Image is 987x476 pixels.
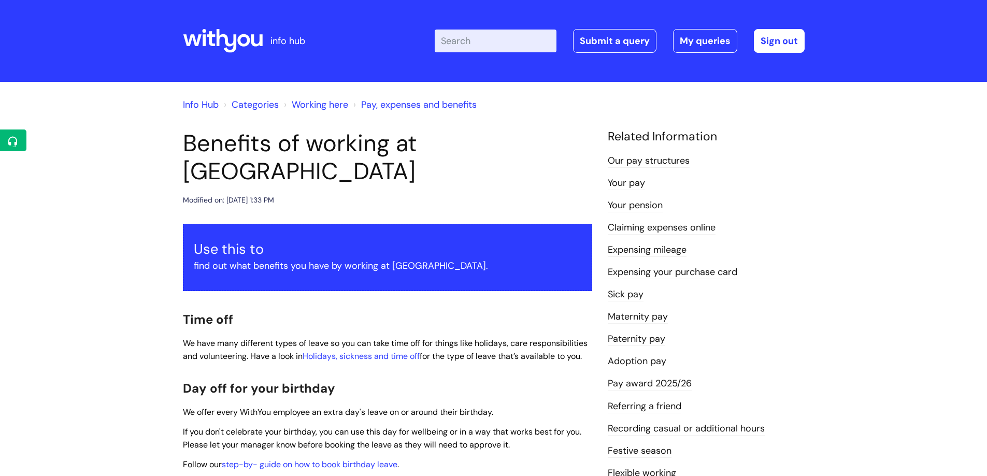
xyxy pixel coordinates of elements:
[608,444,671,458] a: Festive season
[222,459,397,470] a: step-by- guide on how to book birthday leave
[194,257,581,274] p: find out what benefits you have by working at [GEOGRAPHIC_DATA].
[270,33,305,49] p: info hub
[183,426,581,450] span: If you don't celebrate your birthday, you can use this day for wellbeing or in a way that works b...
[608,243,686,257] a: Expensing mileage
[573,29,656,53] a: Submit a query
[608,355,666,368] a: Adoption pay
[608,129,805,144] h4: Related Information
[183,407,493,417] span: We offer every WithYou employee an extra day's leave on or around their birthday.
[361,98,477,111] a: Pay, expenses and benefits
[608,422,765,436] a: Recording casual or additional hours
[608,310,668,324] a: Maternity pay
[221,96,279,113] li: Solution home
[608,221,716,235] a: Claiming expenses online
[435,30,556,52] input: Search
[194,241,581,257] h3: Use this to
[608,199,663,212] a: Your pension
[435,29,805,53] div: | -
[232,98,279,111] a: Categories
[183,338,588,362] span: We have many different types of leave so you can take time off for things like holidays, care res...
[281,96,348,113] li: Working here
[608,400,681,413] a: Referring a friend
[608,333,665,346] a: Paternity pay
[183,380,335,396] span: Day off for your birthday
[183,311,233,327] span: Time off
[754,29,805,53] a: Sign out
[292,98,348,111] a: Working here
[608,266,737,279] a: Expensing your purchase card
[303,351,420,362] a: Holidays, sickness and time off
[608,377,692,391] a: Pay award 2025/26
[673,29,737,53] a: My queries
[183,98,219,111] a: Info Hub
[351,96,477,113] li: Pay, expenses and benefits
[183,459,399,470] span: Follow our .
[183,129,592,185] h1: Benefits of working at [GEOGRAPHIC_DATA]
[608,288,643,301] a: Sick pay
[183,194,274,207] div: Modified on: [DATE] 1:33 PM
[608,177,645,190] a: Your pay
[608,154,690,168] a: Our pay structures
